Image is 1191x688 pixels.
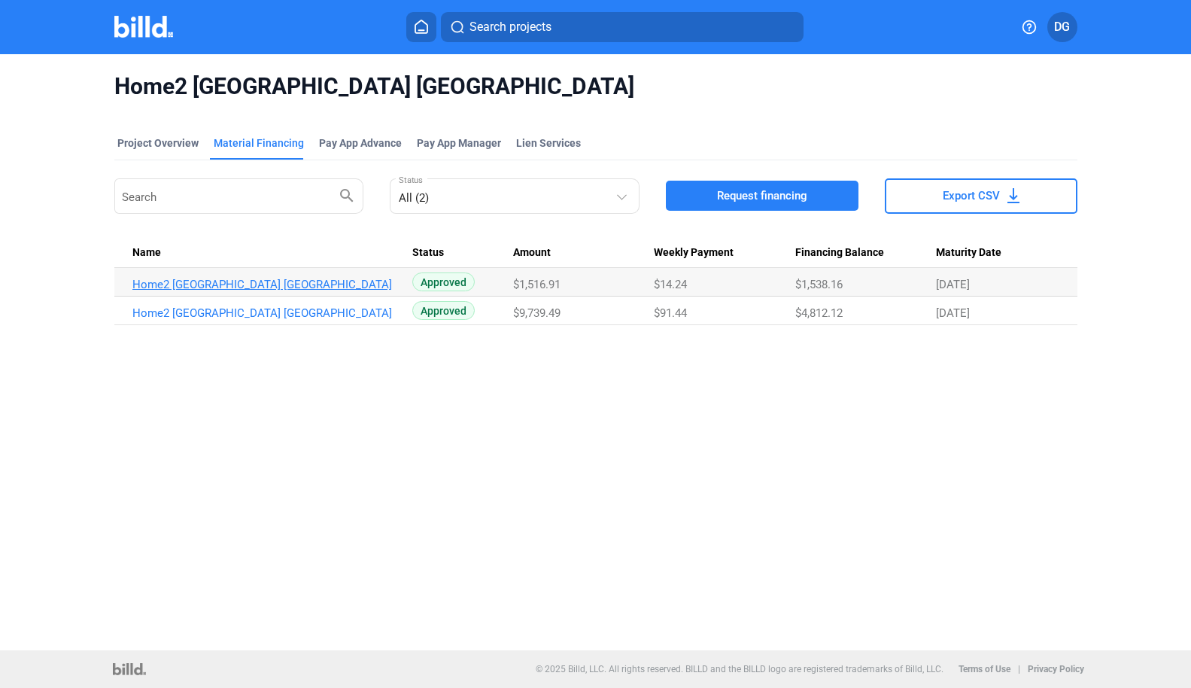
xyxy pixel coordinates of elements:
img: Billd Company Logo [114,16,174,38]
span: Search projects [469,18,551,36]
span: Name [132,246,161,260]
div: Material Financing [214,135,304,151]
div: Status [412,246,513,260]
span: Financing Balance [795,246,884,260]
span: Status [412,246,444,260]
span: $4,812.12 [795,306,843,320]
span: [DATE] [936,278,970,291]
span: Weekly Payment [654,246,734,260]
mat-icon: search [338,186,356,204]
span: Maturity Date [936,246,1001,260]
span: Export CSV [943,188,1000,203]
p: © 2025 Billd, LLC. All rights reserved. BILLD and the BILLD logo are registered trademarks of Bil... [536,664,943,674]
span: Pay App Manager [417,135,501,151]
div: Weekly Payment [654,246,795,260]
a: Home2 [GEOGRAPHIC_DATA] [GEOGRAPHIC_DATA] [132,306,402,320]
button: Export CSV [885,178,1077,214]
button: Search projects [441,12,804,42]
span: Home2 [GEOGRAPHIC_DATA] [GEOGRAPHIC_DATA] [114,72,1077,101]
span: [DATE] [936,306,970,320]
span: Approved [412,301,475,320]
div: Project Overview [117,135,199,151]
div: Pay App Advance [319,135,402,151]
span: Request financing [717,188,807,203]
div: Lien Services [516,135,581,151]
span: $1,538.16 [795,278,843,291]
span: $14.24 [654,278,687,291]
b: Terms of Use [959,664,1010,674]
div: Maturity Date [936,246,1059,260]
div: Financing Balance [795,246,936,260]
span: DG [1054,18,1070,36]
span: $1,516.91 [513,278,561,291]
div: Name [132,246,413,260]
mat-select-trigger: All (2) [399,191,429,205]
div: Amount [513,246,654,260]
a: Home2 [GEOGRAPHIC_DATA] [GEOGRAPHIC_DATA] [132,278,402,291]
span: $91.44 [654,306,687,320]
span: Approved [412,272,475,291]
p: | [1018,664,1020,674]
span: $9,739.49 [513,306,561,320]
img: logo [113,663,145,675]
button: Request financing [666,181,858,211]
span: Amount [513,246,551,260]
button: DG [1047,12,1077,42]
b: Privacy Policy [1028,664,1084,674]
